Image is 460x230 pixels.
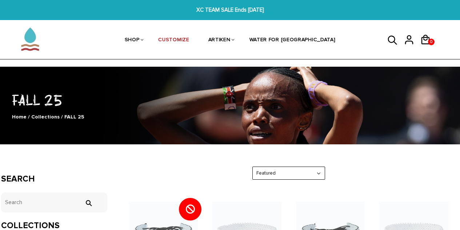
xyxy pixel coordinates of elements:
[64,114,84,120] span: FALL 25
[81,200,96,206] input: Search
[61,114,63,120] span: /
[1,174,108,184] h3: Search
[208,21,231,60] a: ARTIKEN
[31,114,60,120] a: Collections
[249,21,336,60] a: WATER FOR [GEOGRAPHIC_DATA]
[143,6,318,14] span: XC TEAM SALE Ends [DATE]
[28,114,30,120] span: /
[428,37,434,47] span: 0
[1,192,108,213] input: Search
[420,47,436,48] a: 0
[1,90,459,109] h1: FALL 25
[12,114,27,120] a: Home
[125,21,140,60] a: SHOP
[158,21,189,60] a: CUSTOMIZE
